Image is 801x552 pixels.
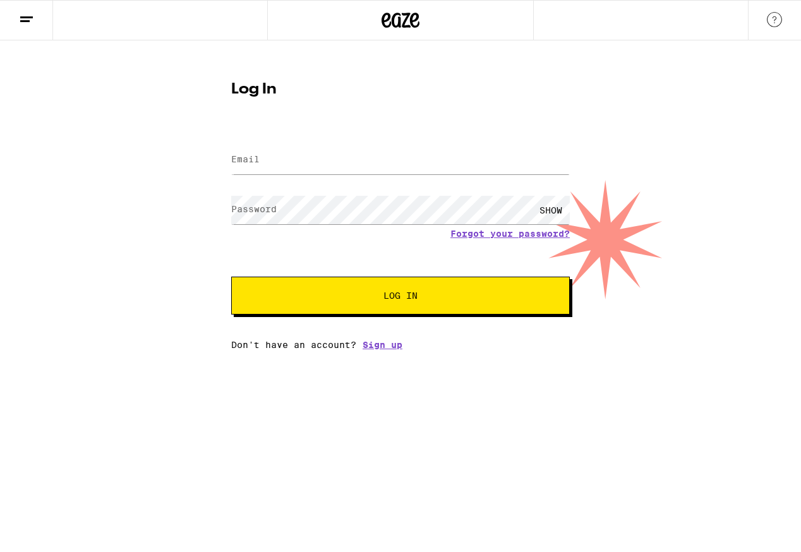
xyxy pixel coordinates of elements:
[231,154,260,164] label: Email
[383,291,418,300] span: Log In
[231,146,570,174] input: Email
[532,196,570,224] div: SHOW
[231,340,570,350] div: Don't have an account?
[450,229,570,239] a: Forgot your password?
[363,340,402,350] a: Sign up
[231,277,570,315] button: Log In
[231,82,570,97] h1: Log In
[231,204,277,214] label: Password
